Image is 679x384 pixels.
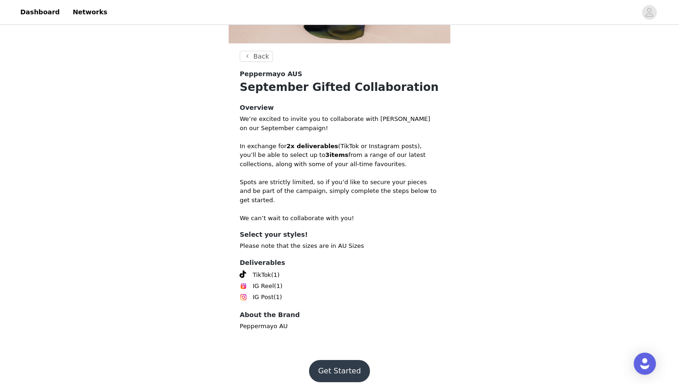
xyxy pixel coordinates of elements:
button: Back [240,51,273,62]
p: Peppermayo AU [240,322,439,331]
span: IG Post [253,293,273,302]
span: (1) [271,270,279,280]
span: (1) [273,293,282,302]
span: Peppermayo AUS [240,69,302,79]
strong: items [329,151,348,158]
span: IG Reel [253,282,274,291]
p: We can’t wait to collaborate with you! [240,214,439,223]
div: avatar [645,5,654,20]
h4: About the Brand [240,310,439,320]
img: Instagram Icon [240,294,247,301]
img: Instagram Reels Icon [240,282,247,290]
strong: 2x deliverables [286,143,338,150]
h4: Overview [240,103,439,113]
a: Dashboard [15,2,65,23]
p: In exchange for (TikTok or Instagram posts), you’ll be able to select up to from a range of our l... [240,142,439,169]
h4: Select your styles! [240,230,439,240]
div: Open Intercom Messenger [634,353,656,375]
button: Get Started [309,360,370,382]
p: We’re excited to invite you to collaborate with [PERSON_NAME] on our September campaign! [240,114,439,132]
h4: Deliverables [240,258,439,268]
h1: September Gifted Collaboration [240,79,439,96]
p: Spots are strictly limited, so if you’d like to secure your pieces and be part of the campaign, s... [240,178,439,205]
strong: 3 [325,151,329,158]
span: TikTok [253,270,271,280]
p: Please note that the sizes are in AU Sizes [240,241,439,251]
span: (1) [274,282,282,291]
a: Networks [67,2,113,23]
